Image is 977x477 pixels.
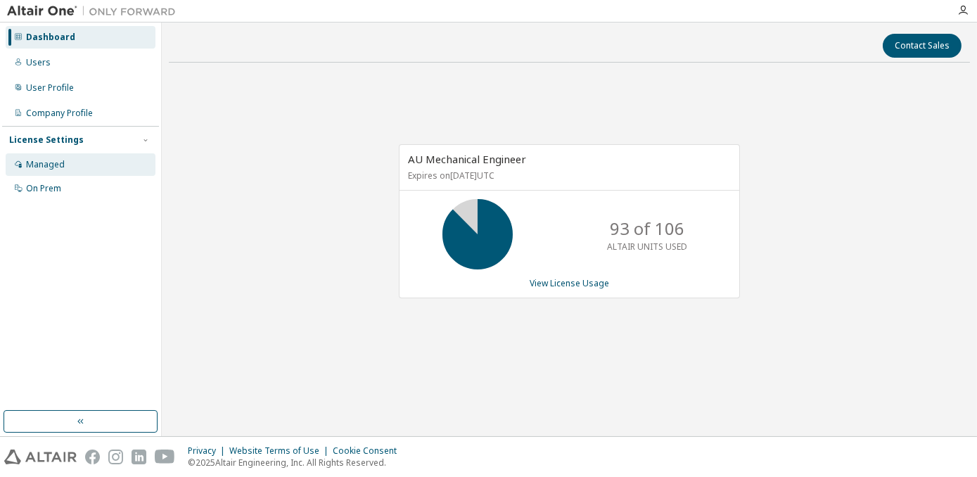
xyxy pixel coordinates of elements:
[607,241,687,253] p: ALTAIR UNITS USED
[26,57,51,68] div: Users
[26,108,93,119] div: Company Profile
[4,450,77,464] img: altair_logo.svg
[188,445,229,457] div: Privacy
[333,445,405,457] div: Cookie Consent
[408,152,526,166] span: AU Mechanical Engineer
[26,159,65,170] div: Managed
[85,450,100,464] img: facebook.svg
[155,450,175,464] img: youtube.svg
[610,217,684,241] p: 93 of 106
[408,170,727,182] p: Expires on [DATE] UTC
[188,457,405,469] p: © 2025 Altair Engineering, Inc. All Rights Reserved.
[132,450,146,464] img: linkedin.svg
[26,82,74,94] div: User Profile
[7,4,183,18] img: Altair One
[108,450,123,464] img: instagram.svg
[883,34,962,58] button: Contact Sales
[26,183,61,194] div: On Prem
[530,277,609,289] a: View License Usage
[9,134,84,146] div: License Settings
[229,445,333,457] div: Website Terms of Use
[26,32,75,43] div: Dashboard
